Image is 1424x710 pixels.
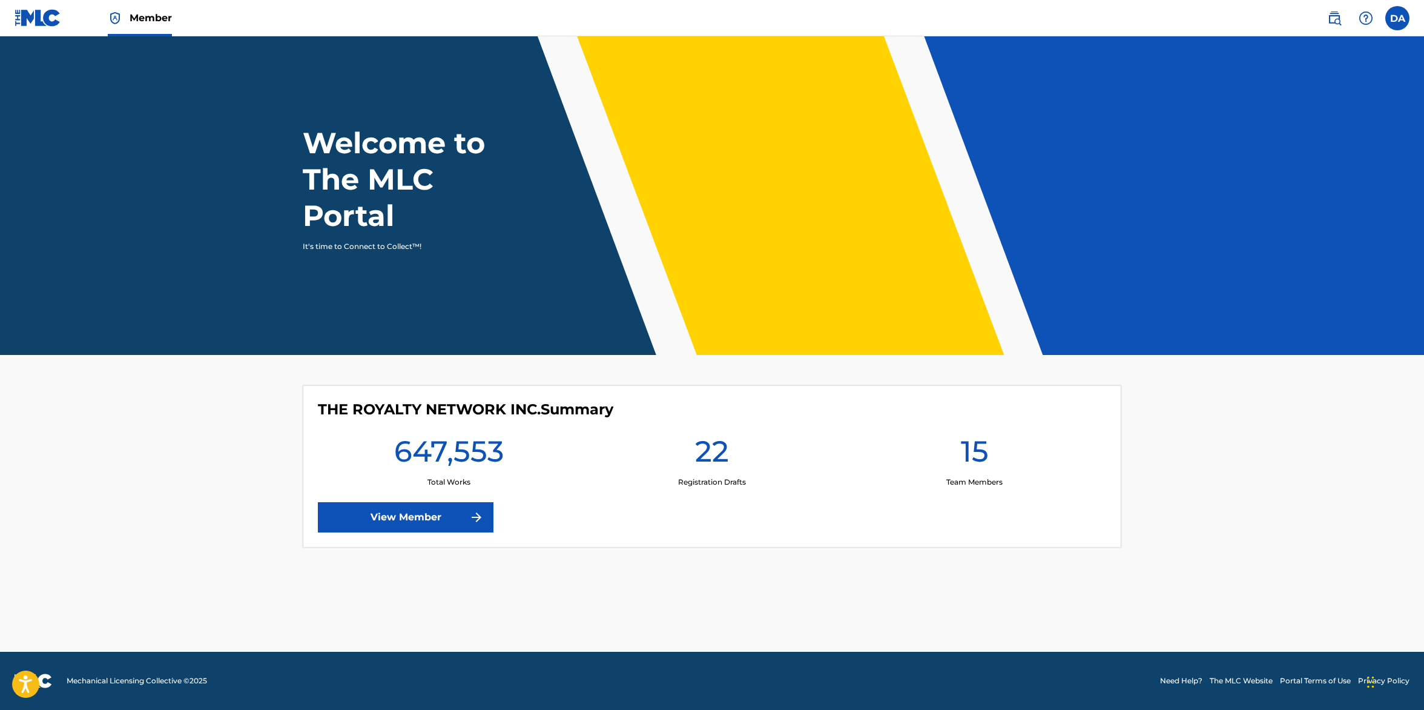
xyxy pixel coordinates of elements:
[1359,11,1373,25] img: help
[678,477,746,488] p: Registration Drafts
[1385,6,1409,30] div: User Menu
[303,125,529,234] h1: Welcome to The MLC Portal
[1367,664,1374,700] div: Drag
[15,674,52,688] img: logo
[1210,675,1273,686] a: The MLC Website
[130,11,172,25] span: Member
[1354,6,1378,30] div: Help
[1322,6,1347,30] a: Public Search
[469,510,484,525] img: f7272a7cc735f4ea7f67.svg
[1160,675,1202,686] a: Need Help?
[108,11,122,25] img: Top Rightsholder
[695,433,729,477] h1: 22
[67,675,207,686] span: Mechanical Licensing Collective © 2025
[1280,675,1351,686] a: Portal Terms of Use
[427,477,470,488] p: Total Works
[394,433,504,477] h1: 647,553
[303,241,513,252] p: It's time to Connect to Collect™!
[15,9,61,27] img: MLC Logo
[961,433,989,477] h1: 15
[946,477,1003,488] p: Team Members
[318,400,613,419] h4: THE ROYALTY NETWORK INC.
[318,502,493,532] a: View Member
[1327,11,1342,25] img: search
[1363,652,1424,710] iframe: Chat Widget
[1358,675,1409,686] a: Privacy Policy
